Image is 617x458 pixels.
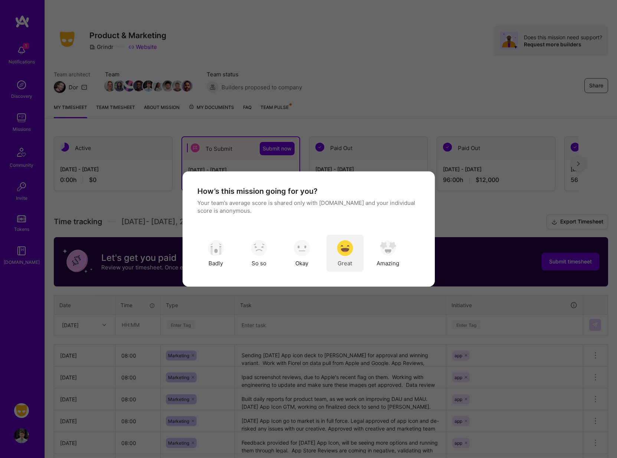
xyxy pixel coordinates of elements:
img: soso [294,240,310,256]
img: soso [251,240,267,256]
img: soso [380,240,396,256]
span: Great [338,259,352,267]
p: Your team’s average score is shared only with [DOMAIN_NAME] and your individual score is anonymous. [197,199,420,215]
img: soso [337,240,353,256]
span: Amazing [377,259,399,267]
span: So so [252,259,266,267]
span: Badly [209,259,223,267]
img: soso [208,240,224,256]
h4: How’s this mission going for you? [197,186,318,196]
span: Okay [295,259,308,267]
div: modal [183,172,435,287]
